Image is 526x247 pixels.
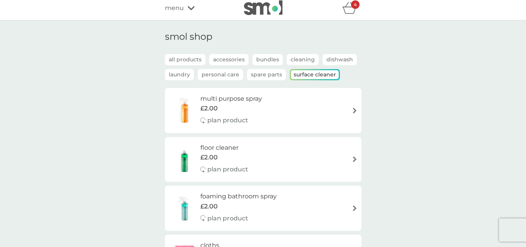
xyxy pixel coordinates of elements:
button: Cleaning [287,54,319,65]
button: Dishwash [323,54,357,65]
span: £2.00 [200,152,218,162]
img: arrow right [352,156,358,162]
span: menu [165,3,184,13]
img: arrow right [352,108,358,113]
button: all products [165,54,205,65]
button: Personal Care [198,69,243,80]
button: Surface Cleaner [291,70,339,79]
p: plan product [207,164,248,174]
img: foaming bathroom spray [169,195,200,222]
span: £2.00 [200,103,218,113]
img: smol [244,0,282,15]
button: Bundles [252,54,283,65]
img: floor cleaner [169,146,200,173]
h6: foaming bathroom spray [200,191,277,201]
button: Accessories [209,54,249,65]
button: Laundry [165,69,194,80]
h1: smol shop [165,31,361,42]
div: basket [342,0,361,16]
h6: multi purpose spray [200,94,262,104]
p: plan product [207,213,248,223]
span: £2.00 [200,201,218,211]
img: arrow right [352,205,358,211]
img: multi purpose spray [169,97,200,124]
p: plan product [207,115,248,125]
button: Spare Parts [247,69,286,80]
h6: floor cleaner [200,143,248,153]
